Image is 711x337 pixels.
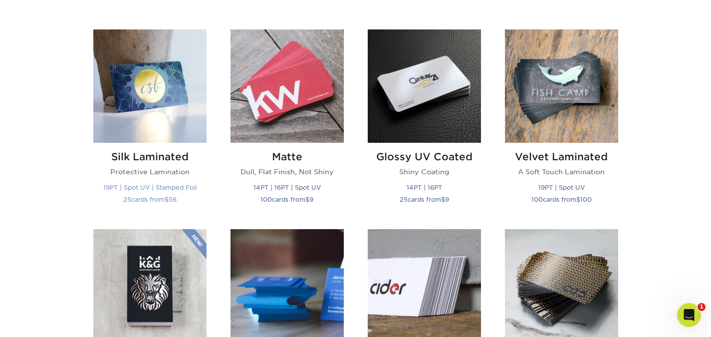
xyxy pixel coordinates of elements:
[505,151,618,163] h2: Velvet Laminated
[123,196,177,203] small: cards from
[165,196,169,203] span: $
[305,196,309,203] span: $
[400,196,408,203] span: 25
[169,196,177,203] span: 56
[123,196,131,203] span: 25
[538,184,585,191] small: 19PT | Spot UV
[576,196,580,203] span: $
[698,303,706,311] span: 1
[505,29,618,143] img: Velvet Laminated Business Cards
[253,184,321,191] small: 14PT | 16PT | Spot UV
[580,196,592,203] span: 100
[368,29,481,217] a: Glossy UV Coated Business Cards Glossy UV Coated Shiny Coating 14PT | 16PT 25cards from$9
[93,29,207,143] img: Silk Laminated Business Cards
[531,196,543,203] span: 100
[505,167,618,177] p: A Soft Touch Lamination
[531,196,592,203] small: cards from
[505,29,618,217] a: Velvet Laminated Business Cards Velvet Laminated A Soft Touch Lamination 19PT | Spot UV 100cards ...
[407,184,442,191] small: 14PT | 16PT
[260,196,313,203] small: cards from
[400,196,449,203] small: cards from
[93,151,207,163] h2: Silk Laminated
[368,167,481,177] p: Shiny Coating
[231,29,344,143] img: Matte Business Cards
[231,167,344,177] p: Dull, Flat Finish, Not Shiny
[445,196,449,203] span: 9
[93,167,207,177] p: Protective Lamination
[182,229,207,259] img: New Product
[103,184,197,191] small: 19PT | Spot UV | Stamped Foil
[309,196,313,203] span: 9
[368,29,481,143] img: Glossy UV Coated Business Cards
[231,29,344,217] a: Matte Business Cards Matte Dull, Flat Finish, Not Shiny 14PT | 16PT | Spot UV 100cards from$9
[677,303,701,327] iframe: Intercom live chat
[93,29,207,217] a: Silk Laminated Business Cards Silk Laminated Protective Lamination 19PT | Spot UV | Stamped Foil ...
[260,196,272,203] span: 100
[231,151,344,163] h2: Matte
[441,196,445,203] span: $
[368,151,481,163] h2: Glossy UV Coated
